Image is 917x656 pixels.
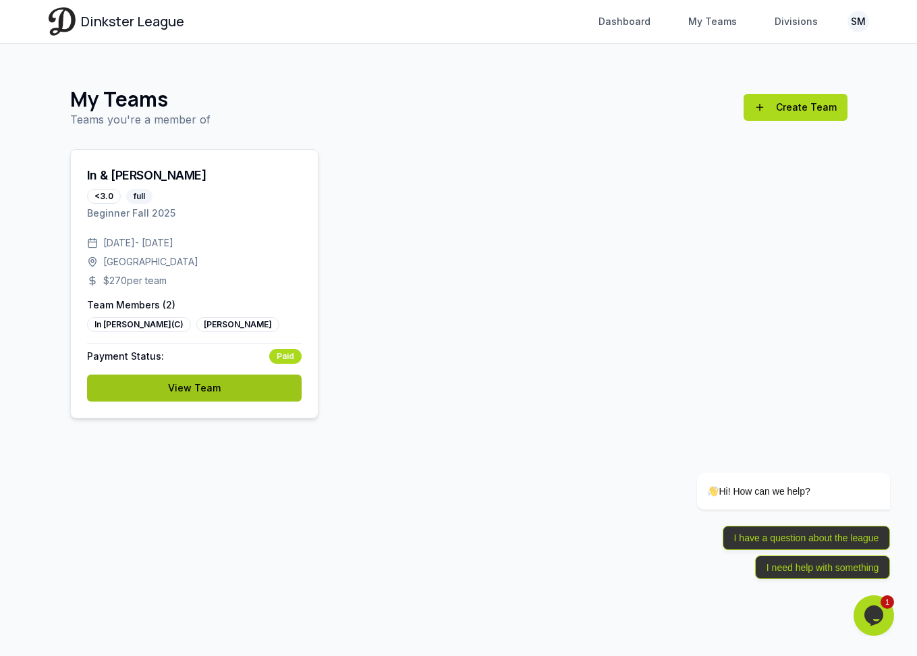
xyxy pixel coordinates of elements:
span: $ 270 per team [103,274,167,288]
span: Dinkster League [81,12,184,31]
a: View Team [87,375,302,402]
div: Paid [269,349,302,364]
span: [GEOGRAPHIC_DATA] [103,255,198,269]
h1: My Teams [70,87,211,111]
p: Beginner Fall 2025 [87,207,302,220]
a: Divisions [767,9,826,34]
p: Teams you're a member of [70,111,211,128]
a: Dinkster League [49,7,184,35]
iframe: chat widget [654,351,897,589]
span: Payment Status: [87,350,164,363]
div: In & [PERSON_NAME] [87,166,206,185]
img: Dinkster [49,7,76,35]
p: Team Members ( 2 ) [87,298,302,312]
div: full [126,189,152,204]
span: [DATE] - [DATE] [103,236,173,250]
iframe: chat widget [854,595,897,636]
div: In [PERSON_NAME] (C) [87,317,191,332]
a: My Teams [680,9,745,34]
div: <3.0 [87,189,121,204]
a: Dashboard [590,9,659,34]
button: SM [847,11,869,32]
div: [PERSON_NAME] [196,317,279,332]
a: Create Team [744,94,847,121]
